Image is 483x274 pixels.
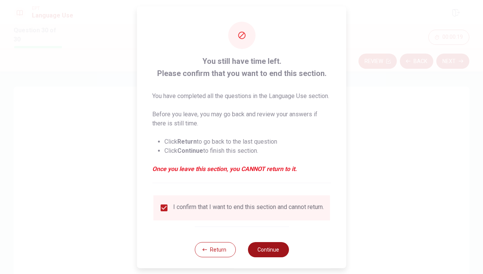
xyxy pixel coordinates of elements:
em: Once you leave this section, you CANNOT return to it. [152,164,331,173]
strong: Continue [177,147,203,154]
li: Click to go back to the last question [164,137,331,146]
span: You still have time left. Please confirm that you want to end this section. [152,55,331,79]
p: You have completed all the questions in the Language Use section. [152,91,331,100]
button: Continue [248,242,289,257]
li: Click to finish this section. [164,146,331,155]
strong: Return [177,138,197,145]
p: Before you leave, you may go back and review your answers if there is still time. [152,109,331,128]
div: I confirm that I want to end this section and cannot return. [173,203,324,212]
button: Return [194,242,235,257]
